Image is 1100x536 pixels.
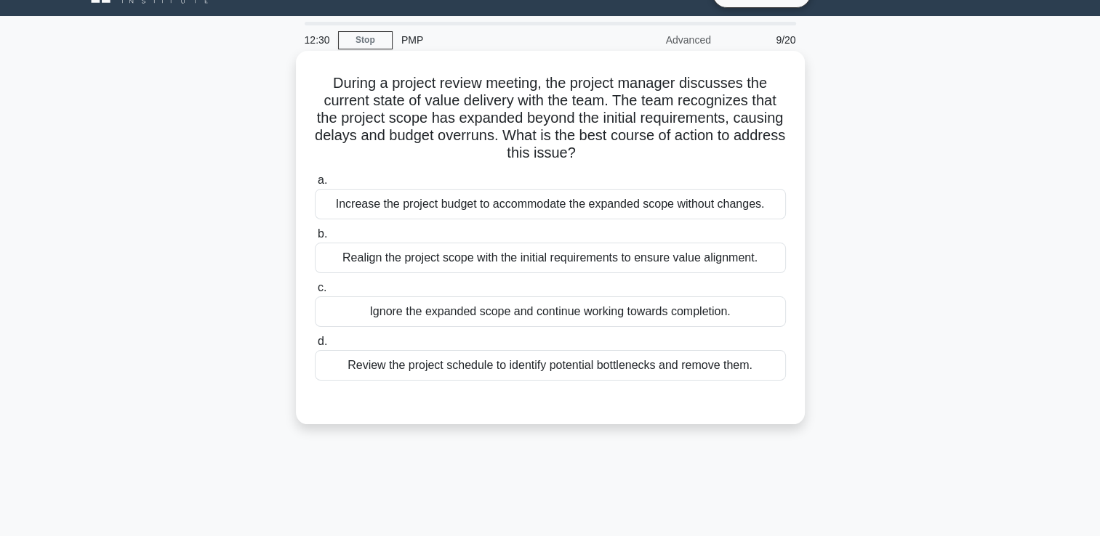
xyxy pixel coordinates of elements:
a: Stop [338,31,393,49]
div: Advanced [593,25,720,54]
span: b. [318,227,327,240]
div: Increase the project budget to accommodate the expanded scope without changes. [315,189,786,219]
div: 9/20 [720,25,805,54]
div: Review the project schedule to identify potential bottlenecks and remove them. [315,350,786,381]
div: PMP [393,25,593,54]
h5: During a project review meeting, the project manager discusses the current state of value deliver... [313,74,787,163]
div: 12:30 [296,25,338,54]
div: Ignore the expanded scope and continue working towards completion. [315,296,786,327]
div: Realign the project scope with the initial requirements to ensure value alignment. [315,243,786,273]
span: c. [318,281,326,293]
span: a. [318,174,327,186]
span: d. [318,335,327,347]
